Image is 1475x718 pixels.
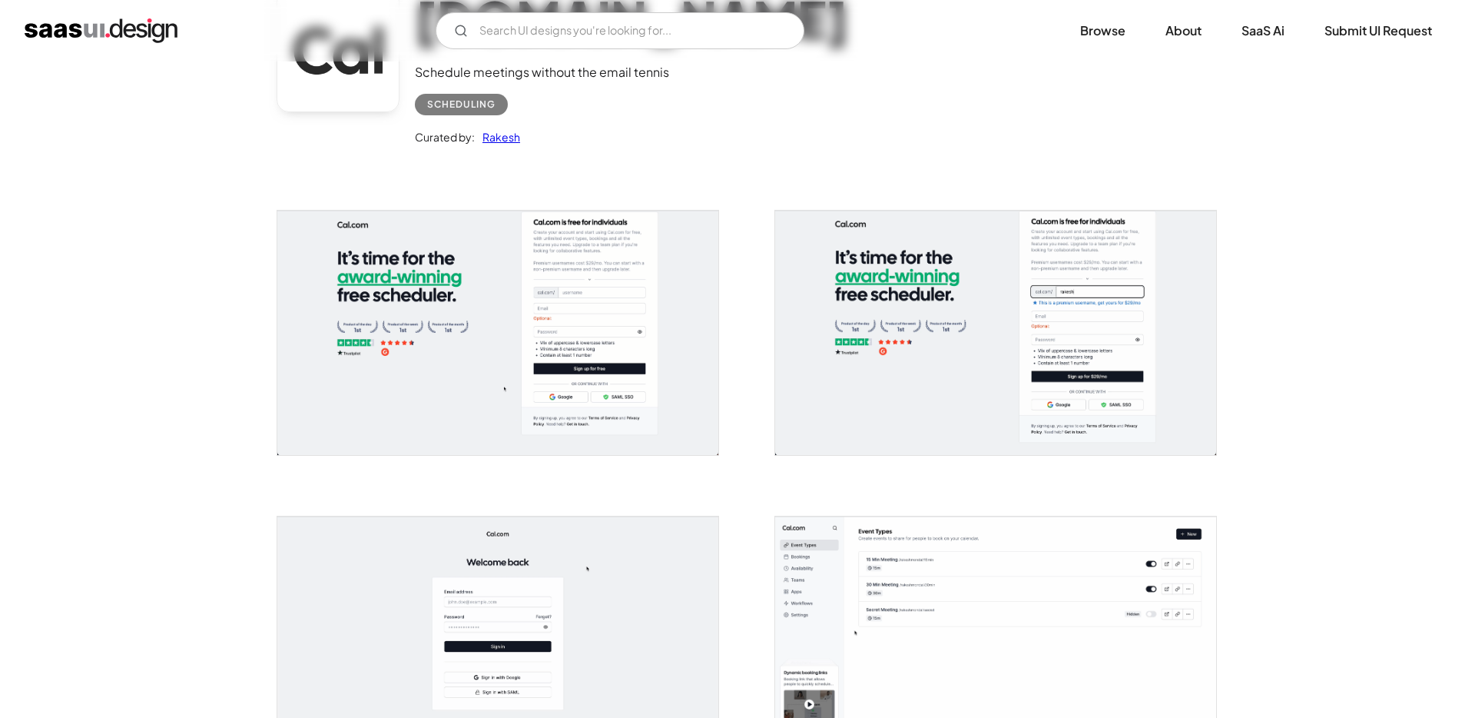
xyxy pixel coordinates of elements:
[475,128,520,146] a: Rakesh
[415,128,475,146] div: Curated by:
[436,12,804,49] form: Email Form
[427,95,496,114] div: Scheduling
[277,211,718,454] img: 64224438150ff8168a6e8a73_Cal.com%20Scheduling%20Sign%20Up.png
[415,63,849,81] div: Schedule meetings without the email tennis
[1062,14,1144,48] a: Browse
[25,18,177,43] a: home
[775,211,1216,454] img: 64224438005a73611aad9b82_Cal.com%20Open%20Scheduling%20Sign%20Up%20premium%20name.png
[1306,14,1450,48] a: Submit UI Request
[775,211,1216,454] a: open lightbox
[436,12,804,49] input: Search UI designs you're looking for...
[277,211,718,454] a: open lightbox
[1223,14,1303,48] a: SaaS Ai
[1147,14,1220,48] a: About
